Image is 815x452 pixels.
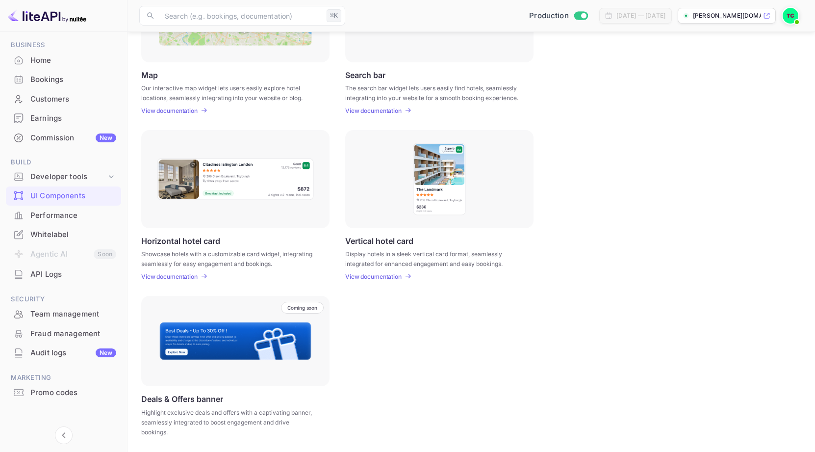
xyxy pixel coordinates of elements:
div: CommissionNew [6,129,121,148]
div: Bookings [6,70,121,89]
p: View documentation [345,273,402,280]
a: Earnings [6,109,121,127]
div: UI Components [30,190,116,202]
p: Horizontal hotel card [141,236,220,245]
div: ⌘K [327,9,341,22]
a: View documentation [141,107,201,114]
span: Business [6,40,121,51]
div: Performance [30,210,116,221]
div: Promo codes [30,387,116,399]
div: Earnings [30,113,116,124]
p: Highlight exclusive deals and offers with a captivating banner, seamlessly integrated to boost en... [141,408,317,437]
p: View documentation [141,107,198,114]
button: Collapse navigation [55,426,73,444]
div: Whitelabel [30,229,116,240]
p: View documentation [141,273,198,280]
div: Performance [6,206,121,225]
p: Deals & Offers banner [141,394,223,404]
div: Commission [30,133,116,144]
img: LiteAPI logo [8,8,86,24]
div: Home [30,55,116,66]
div: Customers [30,94,116,105]
a: View documentation [345,273,405,280]
div: Earnings [6,109,121,128]
a: Customers [6,90,121,108]
img: Vertical hotel card Frame [412,142,466,216]
a: Performance [6,206,121,224]
div: New [96,348,116,357]
a: View documentation [345,107,405,114]
a: CommissionNew [6,129,121,147]
a: Bookings [6,70,121,88]
div: Bookings [30,74,116,85]
div: Whitelabel [6,225,121,244]
div: Promo codes [6,383,121,402]
div: Fraud management [6,324,121,344]
img: TONY CALAMITA [783,8,798,24]
p: The search bar widget lets users easily find hotels, seamlessly integrating into your website for... [345,83,521,101]
p: Map [141,70,158,80]
p: Search bar [345,70,385,80]
div: API Logs [6,265,121,284]
span: Production [529,10,569,22]
p: Our interactive map widget lets users easily explore hotel locations, seamlessly integrating into... [141,83,317,101]
p: Vertical hotel card [345,236,413,245]
div: Fraud management [30,328,116,340]
p: Coming soon [287,305,317,311]
img: Horizontal hotel card Frame [156,158,314,201]
span: Build [6,157,121,168]
a: Team management [6,305,121,323]
div: Developer tools [6,168,121,186]
div: Customers [6,90,121,109]
input: Search (e.g. bookings, documentation) [159,6,323,26]
span: Marketing [6,372,121,383]
div: Switch to Sandbox mode [525,10,591,22]
a: Audit logsNew [6,344,121,362]
a: Fraud management [6,324,121,343]
div: New [96,133,116,142]
span: Security [6,294,121,305]
p: Display hotels in a sleek vertical card format, seamlessly integrated for enhanced engagement and... [345,249,521,267]
div: Audit logs [30,347,116,359]
div: [DATE] — [DATE] [616,11,665,20]
a: Whitelabel [6,225,121,243]
a: UI Components [6,186,121,205]
div: Team management [30,309,116,320]
a: Home [6,51,121,69]
p: View documentation [345,107,402,114]
div: UI Components [6,186,121,206]
a: API Logs [6,265,121,283]
p: [PERSON_NAME][DOMAIN_NAME]... [693,11,761,20]
a: Promo codes [6,383,121,401]
p: Showcase hotels with a customizable card widget, integrating seamlessly for easy engagement and b... [141,249,317,267]
div: Developer tools [30,171,106,183]
div: Home [6,51,121,70]
img: Banner Frame [159,321,312,361]
div: Team management [6,305,121,324]
div: API Logs [30,269,116,280]
a: View documentation [141,273,201,280]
